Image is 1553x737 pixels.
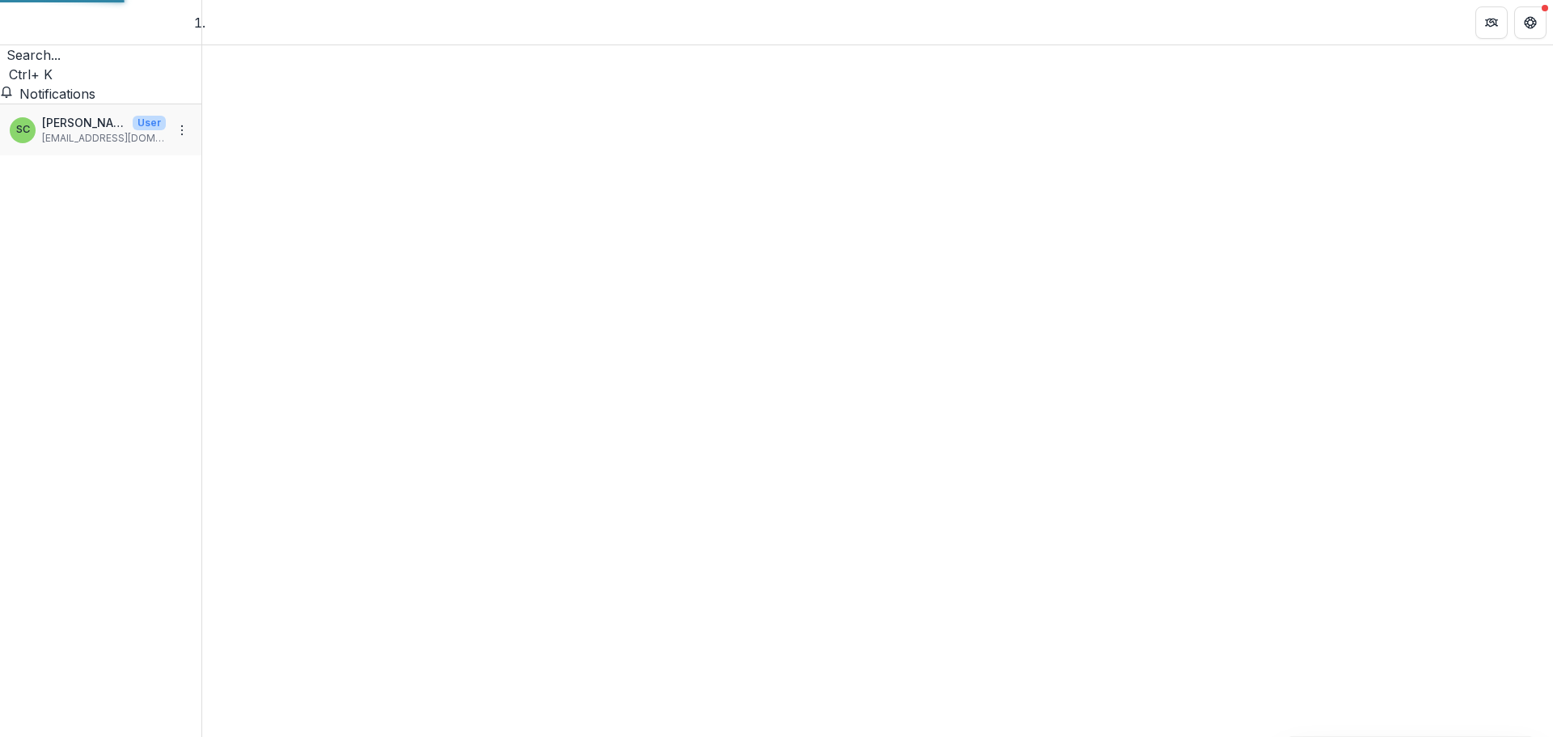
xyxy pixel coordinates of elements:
div: Sonia Cavalli [16,125,30,135]
button: Partners [1475,6,1508,39]
p: User [133,116,166,130]
p: [EMAIL_ADDRESS][DOMAIN_NAME] [42,131,166,146]
nav: breadcrumb [209,13,266,32]
span: Search... [6,47,61,63]
span: Notifications [19,86,95,102]
p: [PERSON_NAME] [42,114,126,131]
button: Get Help [1514,6,1547,39]
button: More [172,121,192,140]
